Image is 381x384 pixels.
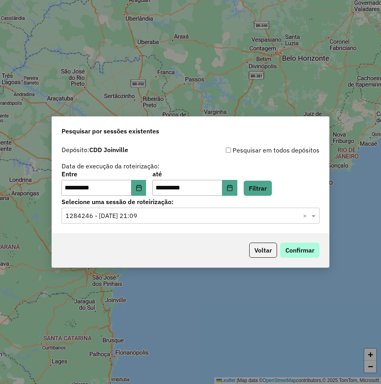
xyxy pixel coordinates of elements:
[89,146,128,154] strong: CDD Joinville
[244,181,272,196] button: Filtrar
[280,243,319,258] button: Confirmar
[62,161,160,171] label: Data de execução da roteirização:
[62,145,128,154] label: Depósito:
[152,169,237,179] label: até
[62,126,159,136] span: Pesquisar por sessões existentes
[190,145,319,155] div: Pesquisar em todos depósitos
[222,180,237,196] button: Choose Date
[62,169,146,179] label: Entre
[62,197,319,206] label: Selecione uma sessão de roteirização:
[303,211,310,220] span: Clear all
[249,243,277,258] button: Voltar
[131,180,146,196] button: Choose Date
